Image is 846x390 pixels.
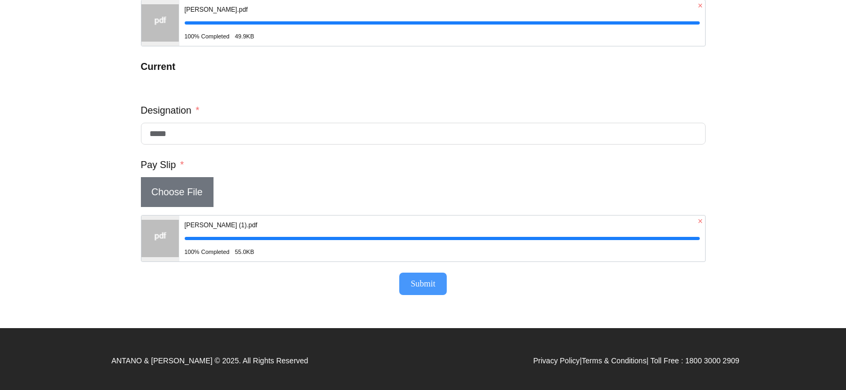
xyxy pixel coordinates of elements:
[112,353,309,368] p: ANTANO & [PERSON_NAME] © 2025. All Rights Reserved
[695,217,705,226] span: ×
[185,242,230,261] span: 100% Completed
[533,353,739,368] p: | | Toll Free : 1800 3000 2909
[141,155,184,174] label: Pay Slip
[399,273,446,295] button: Submit
[582,356,646,365] a: Terms & Conditions
[185,27,230,46] span: 100% Completed
[141,61,176,72] strong: Current
[141,101,200,120] label: Designation
[185,216,700,235] div: [PERSON_NAME] (1).pdf
[235,242,254,261] div: 55.0KB
[141,177,214,207] span: Choose File
[235,27,254,46] div: 49.9KB
[141,123,706,145] input: Designation
[695,2,705,10] span: ×
[533,356,580,365] a: Privacy Policy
